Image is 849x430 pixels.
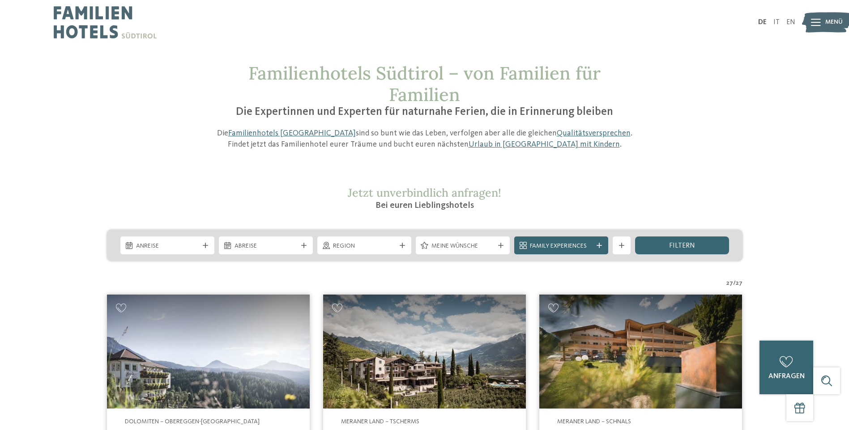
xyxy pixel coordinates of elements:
[323,295,526,409] img: Familienhotels gesucht? Hier findet ihr die besten!
[768,373,805,380] span: anfragen
[669,242,695,249] span: filtern
[736,279,742,288] span: 27
[375,201,474,210] span: Bei euren Lieblingshotels
[235,242,297,251] span: Abreise
[236,106,613,118] span: Die Expertinnen und Experten für naturnahe Ferien, die in Erinnerung bleiben
[212,128,637,150] p: Die sind so bunt wie das Leben, verfolgen aber alle die gleichen . Findet jetzt das Familienhotel...
[469,140,620,148] a: Urlaub in [GEOGRAPHIC_DATA] mit Kindern
[341,418,419,425] span: Meraner Land – Tscherms
[557,418,631,425] span: Meraner Land – Schnals
[107,295,310,409] img: Adventure Family Hotel Maria ****
[333,242,396,251] span: Region
[786,19,795,26] a: EN
[759,341,813,394] a: anfragen
[557,129,631,137] a: Qualitätsversprechen
[431,242,494,251] span: Meine Wünsche
[530,242,593,251] span: Family Experiences
[136,242,199,251] span: Anreise
[248,62,601,106] span: Familienhotels Südtirol – von Familien für Familien
[758,19,767,26] a: DE
[125,418,260,425] span: Dolomiten – Obereggen-[GEOGRAPHIC_DATA]
[228,129,356,137] a: Familienhotels [GEOGRAPHIC_DATA]
[348,185,501,200] span: Jetzt unverbindlich anfragen!
[733,279,736,288] span: /
[773,19,780,26] a: IT
[825,18,843,27] span: Menü
[539,295,742,409] img: Aktiv & Familienhotel Adlernest ****
[726,279,733,288] span: 27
